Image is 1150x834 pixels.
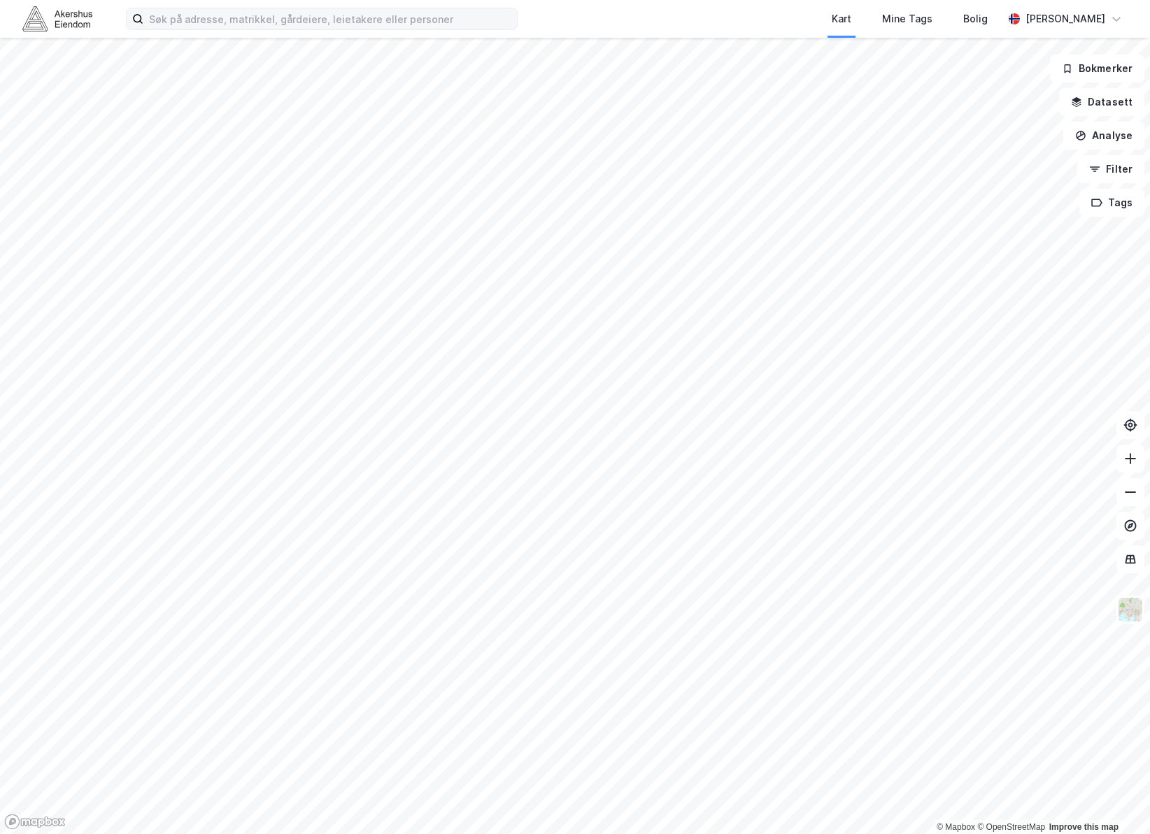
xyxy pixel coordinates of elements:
div: Bolig [963,10,988,27]
button: Datasett [1059,88,1144,116]
a: Mapbox homepage [4,814,66,830]
a: Improve this map [1049,822,1119,832]
iframe: Chat Widget [1080,767,1150,834]
button: Analyse [1063,122,1144,150]
div: Kart [832,10,851,27]
button: Bokmerker [1050,55,1144,82]
img: Z [1117,596,1144,623]
a: Mapbox [937,822,975,832]
a: OpenStreetMap [977,822,1045,832]
button: Filter [1077,155,1144,183]
img: akershus-eiendom-logo.9091f326c980b4bce74ccdd9f866810c.svg [22,6,92,31]
input: Søk på adresse, matrikkel, gårdeiere, leietakere eller personer [143,8,517,29]
div: Kontrollprogram for chat [1080,767,1150,834]
div: [PERSON_NAME] [1025,10,1105,27]
div: Mine Tags [882,10,932,27]
button: Tags [1079,189,1144,217]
